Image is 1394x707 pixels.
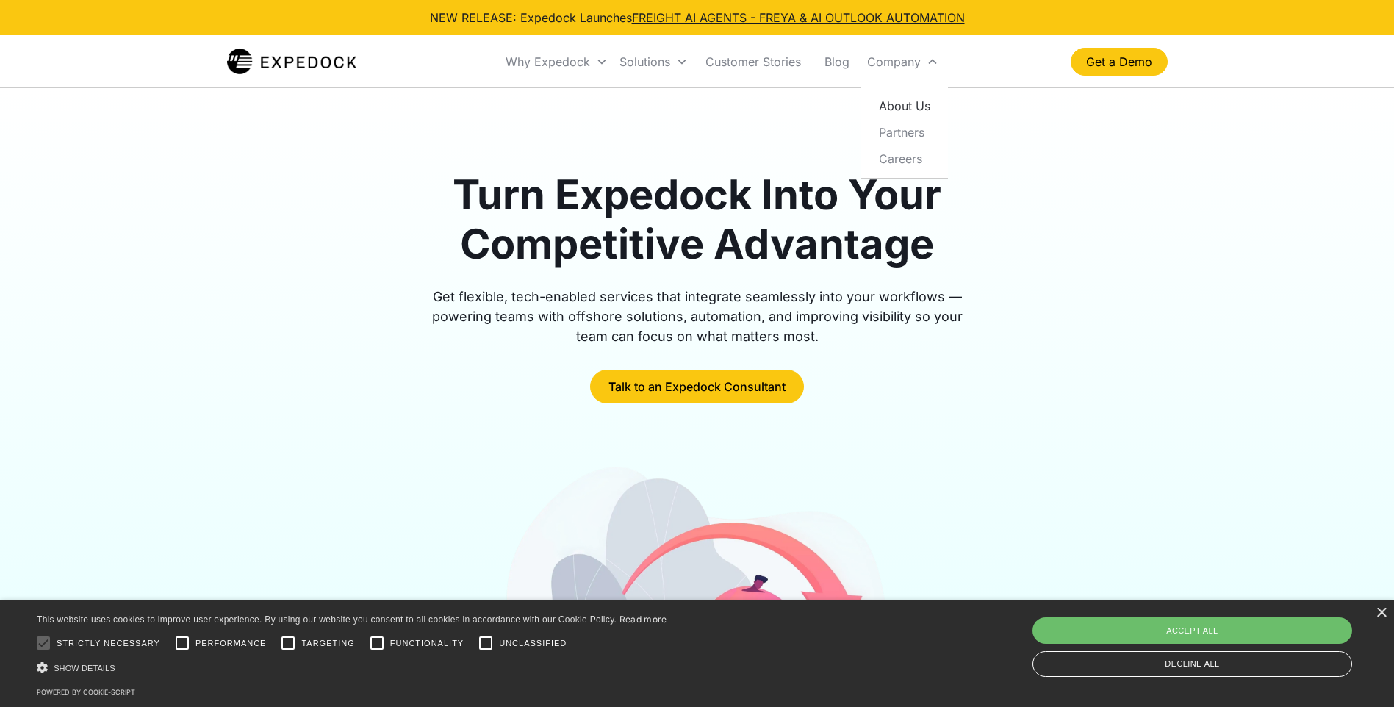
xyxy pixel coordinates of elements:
[415,287,980,346] div: Get flexible, tech-enabled services that integrate seamlessly into your workflows — powering team...
[301,637,354,650] span: Targeting
[590,370,804,403] a: Talk to an Expedock Consultant
[619,614,667,625] a: Read more
[867,54,921,69] div: Company
[506,54,590,69] div: Why Expedock
[1032,617,1352,644] div: Accept all
[37,688,135,696] a: Powered by cookie-script
[54,664,115,672] span: Show details
[632,10,965,25] a: FREIGHT AI AGENTS - FREYA & AI OUTLOOK AUTOMATION
[1071,48,1168,76] a: Get a Demo
[867,146,942,172] a: Careers
[867,93,942,119] a: About Us
[619,54,670,69] div: Solutions
[861,37,944,87] div: Company
[867,119,942,146] a: Partners
[1032,651,1352,677] div: Decline all
[57,637,160,650] span: Strictly necessary
[813,37,861,87] a: Blog
[614,37,694,87] div: Solutions
[415,171,980,269] h1: Turn Expedock Into Your Competitive Advantage
[390,637,464,650] span: Functionality
[37,614,617,625] span: This website uses cookies to improve user experience. By using our website you consent to all coo...
[500,37,614,87] div: Why Expedock
[499,637,567,650] span: Unclassified
[227,47,357,76] a: home
[861,87,948,179] nav: Company
[195,637,267,650] span: Performance
[430,9,965,26] div: NEW RELEASE: Expedock Launches
[1149,548,1394,707] iframe: Chat Widget
[37,660,667,675] div: Show details
[694,37,813,87] a: Customer Stories
[227,47,357,76] img: Expedock Logo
